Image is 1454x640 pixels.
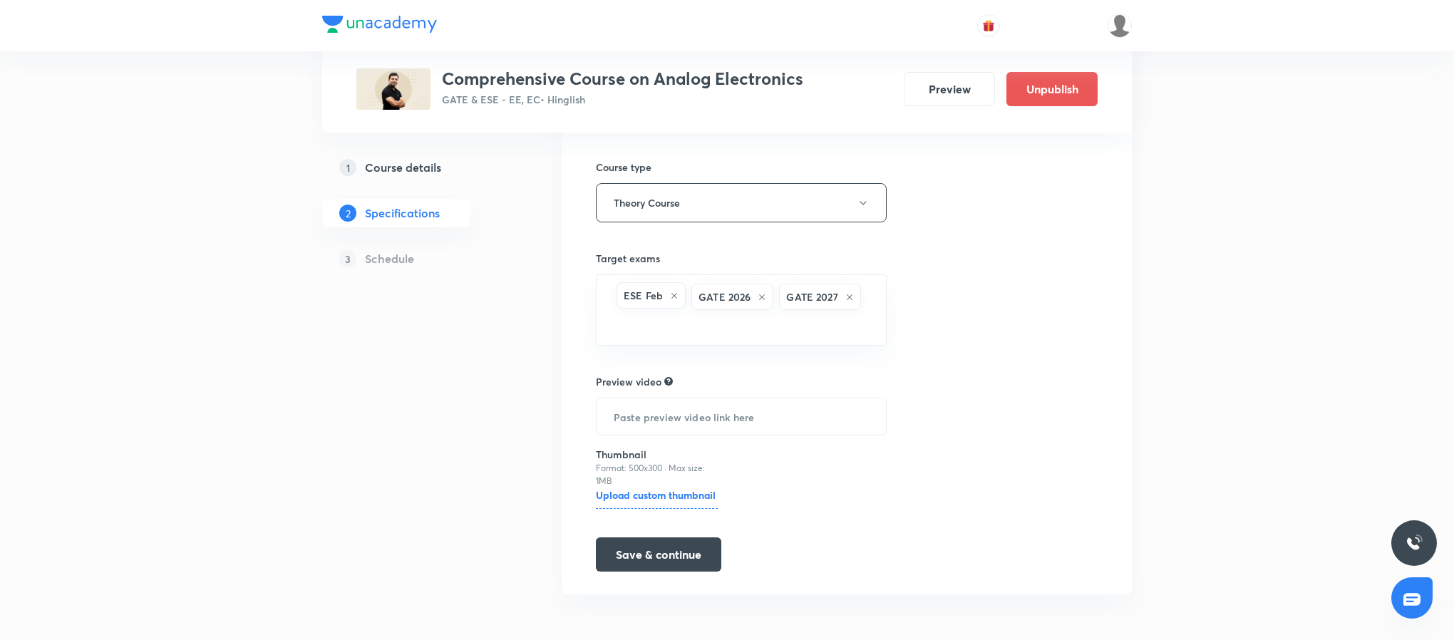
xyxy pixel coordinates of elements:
[356,68,430,110] img: 80C8186E-AF3C-40C5-AA5A-B6E07DA567F2_plus.png
[977,14,1000,37] button: avatar
[596,251,887,266] h6: Target exams
[596,462,718,487] p: Format: 500x300 · Max size: 1MB
[1108,14,1132,38] img: Rajalakshmi
[365,159,441,176] h5: Course details
[786,289,837,304] h6: GATE 2027
[596,374,661,389] h6: Preview video
[596,487,718,509] h6: Upload custom thumbnail
[442,68,803,89] h3: Comprehensive Course on Analog Electronics
[365,205,440,222] h5: Specifications
[1006,72,1098,106] button: Unpublish
[596,160,887,175] h6: Course type
[322,16,437,36] a: Company Logo
[597,398,886,435] input: Paste preview video link here
[442,92,803,107] p: GATE & ESE - EE, EC • Hinglish
[904,72,995,106] button: Preview
[596,183,887,222] button: Theory Course
[339,250,356,267] p: 3
[322,16,437,33] img: Company Logo
[596,537,721,572] button: Save & continue
[1406,535,1423,552] img: ttu
[596,447,718,462] h6: Thumbnail
[339,205,356,222] p: 2
[322,153,516,182] a: 1Course details
[698,289,751,304] h6: GATE 2026
[878,309,881,311] button: Open
[365,250,414,267] h5: Schedule
[664,375,673,388] div: Explain about your course, what you’ll be teaching, how it will help learners in their preparation
[982,19,995,32] img: avatar
[339,159,356,176] p: 1
[624,288,663,303] h6: ESE Feb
